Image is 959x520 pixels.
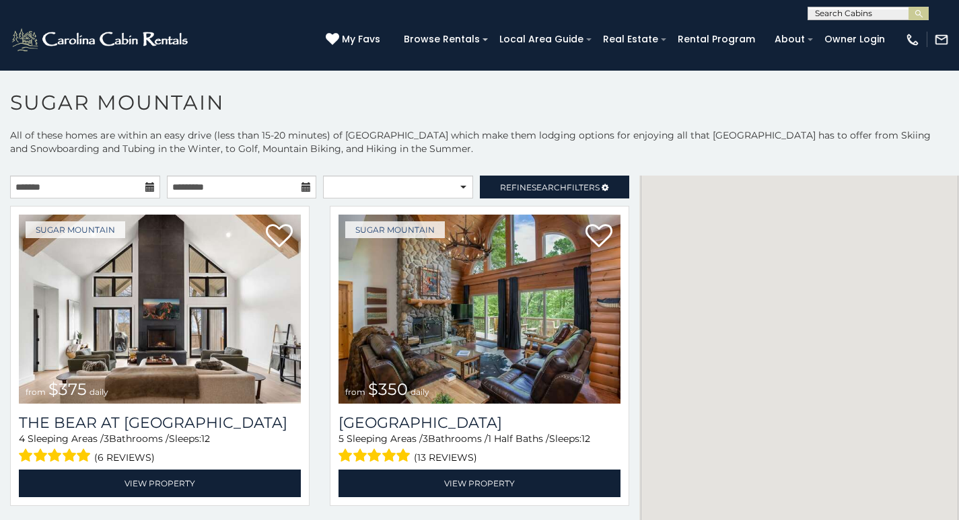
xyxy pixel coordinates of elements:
a: Add to favorites [266,223,293,251]
span: (13 reviews) [414,449,477,466]
div: Sleeping Areas / Bathrooms / Sleeps: [339,432,620,466]
span: daily [90,387,108,397]
a: Sugar Mountain [26,221,125,238]
a: My Favs [326,32,384,47]
h3: The Bear At Sugar Mountain [19,414,301,432]
span: 5 [339,433,344,445]
a: About [768,29,812,50]
img: Grouse Moor Lodge [339,215,620,404]
a: View Property [339,470,620,497]
span: 12 [581,433,590,445]
span: 1 Half Baths / [488,433,549,445]
img: White-1-2.png [10,26,192,53]
h3: Grouse Moor Lodge [339,414,620,432]
span: from [26,387,46,397]
span: Search [532,182,567,192]
span: 3 [423,433,428,445]
span: 12 [201,433,210,445]
span: My Favs [342,32,380,46]
span: from [345,387,365,397]
span: 4 [19,433,25,445]
div: Sleeping Areas / Bathrooms / Sleeps: [19,432,301,466]
a: Owner Login [818,29,892,50]
a: View Property [19,470,301,497]
span: daily [411,387,429,397]
span: Refine Filters [500,182,600,192]
a: [GEOGRAPHIC_DATA] [339,414,620,432]
a: RefineSearchFilters [480,176,630,198]
span: $375 [48,379,87,399]
a: Browse Rentals [397,29,487,50]
span: (6 reviews) [94,449,155,466]
span: 3 [104,433,109,445]
span: $350 [368,379,408,399]
a: The Bear At [GEOGRAPHIC_DATA] [19,414,301,432]
img: mail-regular-white.png [934,32,949,47]
a: Add to favorites [585,223,612,251]
img: phone-regular-white.png [905,32,920,47]
img: The Bear At Sugar Mountain [19,215,301,404]
a: Sugar Mountain [345,221,445,238]
a: Rental Program [671,29,762,50]
a: Grouse Moor Lodge from $350 daily [339,215,620,404]
a: Real Estate [596,29,665,50]
a: The Bear At Sugar Mountain from $375 daily [19,215,301,404]
a: Local Area Guide [493,29,590,50]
